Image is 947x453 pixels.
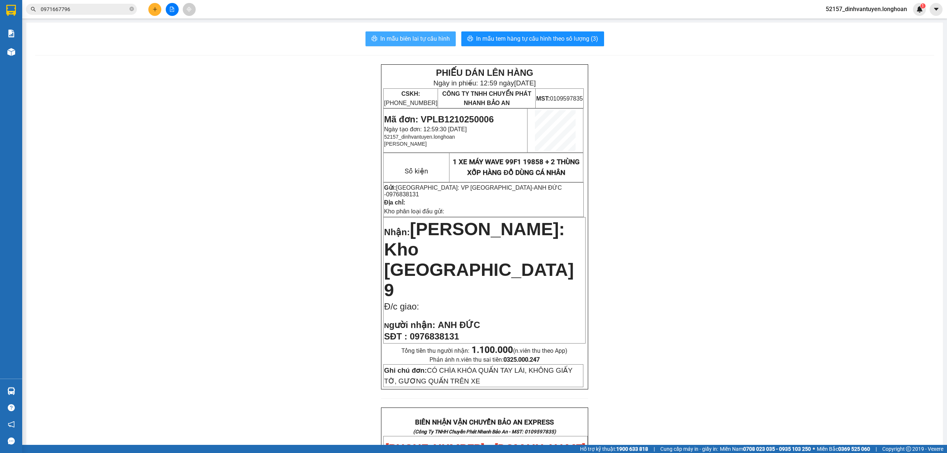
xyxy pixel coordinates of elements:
span: ANH ĐỨC - [384,185,562,197]
span: copyright [906,446,911,452]
span: CÔNG TY TNHH CHUYỂN PHÁT NHANH BẢO AN [64,25,136,38]
span: In mẫu tem hàng tự cấu hình theo số lượng (3) [476,34,598,43]
button: file-add [166,3,179,16]
span: Ngày in phiếu: 12:01 ngày [47,15,149,23]
strong: 0708 023 035 - 0935 103 250 [743,446,811,452]
sup: 1 [920,3,926,9]
span: search [31,7,36,12]
span: 52157_dinhvantuyen.longhoan [820,4,913,14]
button: printerIn mẫu biên lai tự cấu hình [365,31,456,46]
span: Mã đơn: VPLB1210250006 [384,114,493,124]
img: logo-vxr [6,5,16,16]
strong: N [384,322,435,329]
strong: 0325.000.247 [503,356,540,363]
strong: MST: [536,95,550,102]
span: - [384,185,562,197]
strong: 1.100.000 [472,345,513,355]
span: Miền Bắc [817,445,870,453]
span: | [654,445,655,453]
span: Nhận: [384,227,410,237]
span: notification [8,421,15,428]
strong: 1900 633 818 [616,446,648,452]
span: Số kiện [405,167,428,175]
span: ANH ĐỨC [438,320,480,330]
span: plus [152,7,158,12]
span: CÔNG TY TNHH CHUYỂN PHÁT NHANH BẢO AN [442,91,531,106]
span: aim [186,7,192,12]
span: Kho phân loại đầu gửi: [384,208,444,214]
span: CÓ CHÌA KHÓA QUẤN TAY LÁI, KHÔNG GIẤY TỜ, GƯƠNG QUẤN TRÊN XE [384,366,572,385]
span: 1 XE MÁY WAVE 99F1 19858 + 2 THÙNG XỐP HÀNG ĐỒ DÙNG CÁ NHÂN [453,158,580,177]
span: (n.viên thu theo App) [472,347,567,354]
strong: Địa chỉ: [384,199,405,206]
strong: PHIẾU DÁN LÊN HÀNG [436,68,533,78]
strong: SĐT : [384,331,407,341]
input: Tìm tên, số ĐT hoặc mã đơn [41,5,128,13]
strong: BIÊN NHẬN VẬN CHUYỂN BẢO AN EXPRESS [415,418,554,426]
span: caret-down [933,6,940,13]
span: gười nhận: [389,320,435,330]
button: printerIn mẫu tem hàng tự cấu hình theo số lượng (3) [461,31,604,46]
button: aim [183,3,196,16]
span: 1 [921,3,924,9]
span: In mẫu biên lai tự cấu hình [380,34,450,43]
span: | [876,445,877,453]
strong: CSKH: [20,25,39,31]
span: ⚪️ [813,447,815,450]
span: [PERSON_NAME] [384,141,427,147]
span: Cung cấp máy in - giấy in: [660,445,718,453]
span: 0976838131 [410,331,459,341]
span: Ngày in phiếu: 12:59 ngày [433,79,536,87]
strong: (Công Ty TNHH Chuyển Phát Nhanh Bảo An - MST: 0109597835) [413,429,556,435]
span: Đ/c giao: [384,301,419,311]
span: question-circle [8,404,15,411]
span: Phản ánh n.viên thu sai tiền: [429,356,540,363]
span: [DATE] [514,79,536,87]
span: Ngày tạo đơn: 12:59:30 [DATE] [384,126,466,132]
button: plus [148,3,161,16]
span: printer [371,36,377,43]
img: solution-icon [7,30,15,37]
span: Mã đơn: VPLB1210250001 [3,45,112,55]
span: [PERSON_NAME]: Kho [GEOGRAPHIC_DATA] 9 [384,219,574,300]
strong: CSKH: [401,91,420,97]
span: [PHONE_NUMBER] [3,25,56,38]
span: [PHONE_NUMBER] [384,91,437,106]
span: Tổng tiền thu người nhận: [401,347,567,354]
span: message [8,437,15,444]
span: close-circle [129,7,134,11]
strong: Gửi: [384,185,396,191]
span: 0976838131 [386,191,419,197]
button: caret-down [930,3,943,16]
span: close-circle [129,6,134,13]
span: 0109597835 [536,95,583,102]
strong: 0369 525 060 [838,446,870,452]
span: [GEOGRAPHIC_DATA]: VP [GEOGRAPHIC_DATA] [396,185,532,191]
img: warehouse-icon [7,48,15,56]
span: Miền Nam [720,445,811,453]
strong: PHIẾU DÁN LÊN HÀNG [49,3,146,13]
span: printer [467,36,473,43]
img: warehouse-icon [7,387,15,395]
span: 52157_dinhvantuyen.longhoan [384,134,455,140]
strong: Ghi chú đơn: [384,366,427,374]
span: Hỗ trợ kỹ thuật: [580,445,648,453]
span: file-add [169,7,175,12]
img: icon-new-feature [916,6,923,13]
